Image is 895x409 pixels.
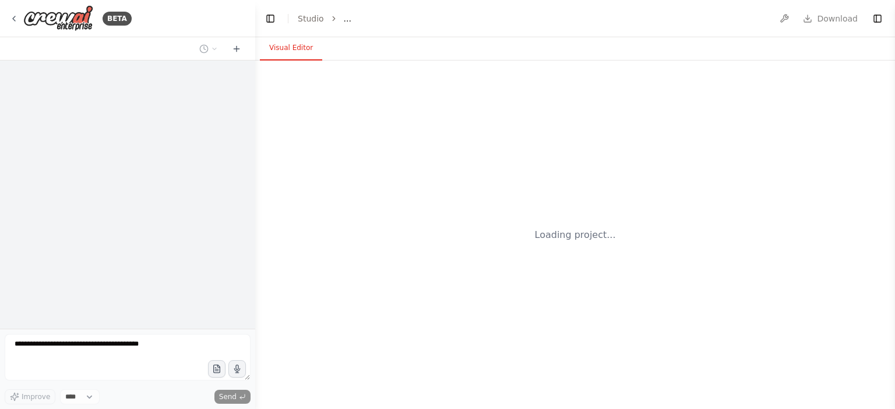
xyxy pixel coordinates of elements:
[22,392,50,401] span: Improve
[219,392,237,401] span: Send
[214,390,251,404] button: Send
[227,42,246,56] button: Start a new chat
[260,36,322,61] button: Visual Editor
[262,10,279,27] button: Hide left sidebar
[5,389,55,404] button: Improve
[869,10,886,27] button: Show right sidebar
[298,14,324,23] a: Studio
[23,5,93,31] img: Logo
[344,13,351,24] span: ...
[195,42,223,56] button: Switch to previous chat
[228,360,246,378] button: Click to speak your automation idea
[298,13,351,24] nav: breadcrumb
[535,228,616,242] div: Loading project...
[208,360,225,378] button: Upload files
[103,12,132,26] div: BETA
